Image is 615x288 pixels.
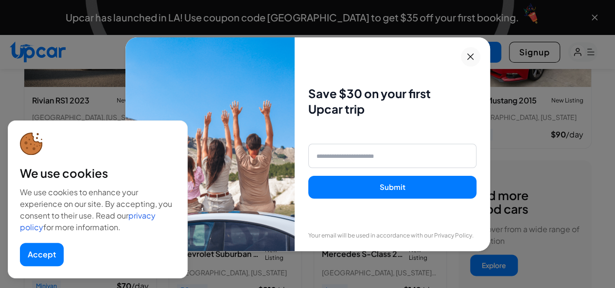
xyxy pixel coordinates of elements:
[20,165,176,181] div: We use cookies
[125,37,295,251] img: Family enjoying car ride
[20,243,64,266] button: Accept
[308,85,476,117] h3: Save $30 on your first Upcar trip
[308,176,476,199] button: Submit
[20,186,176,233] div: We use cookies to enhance your experience on our site. By accepting, you consent to their use. Re...
[20,133,43,155] img: cookie-icon.svg
[308,232,476,239] p: Your email will be used in accordance with our Privacy Policy.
